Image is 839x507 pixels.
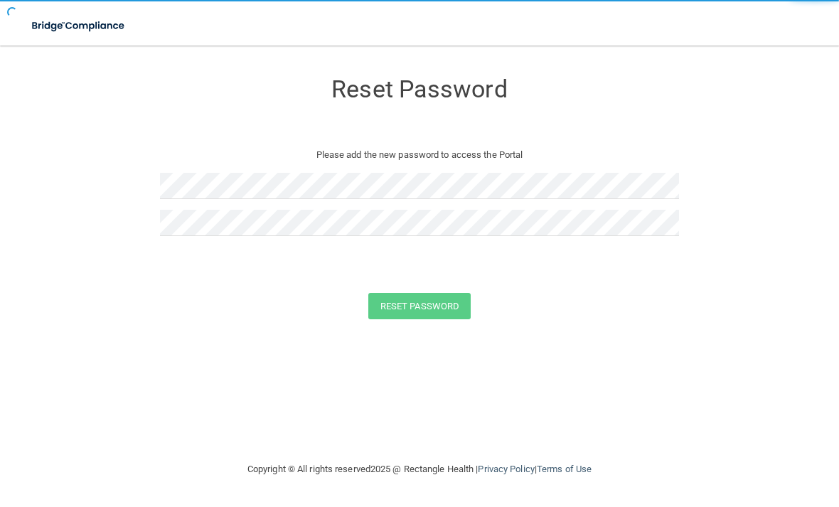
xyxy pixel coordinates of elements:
button: Reset Password [368,293,471,319]
img: bridge_compliance_login_screen.278c3ca4.svg [21,11,137,41]
h3: Reset Password [160,76,679,102]
p: Please add the new password to access the Portal [171,146,668,164]
div: Copyright © All rights reserved 2025 @ Rectangle Health | | [160,447,679,492]
a: Privacy Policy [478,464,534,474]
a: Terms of Use [537,464,592,474]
